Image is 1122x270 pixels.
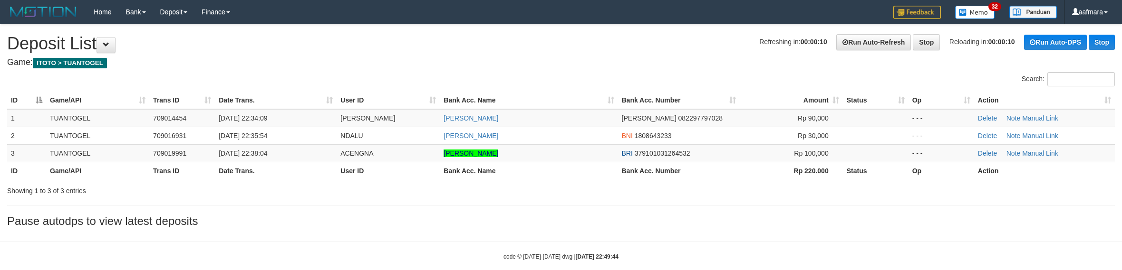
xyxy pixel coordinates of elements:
td: TUANTOGEL [46,109,149,127]
span: 709016931 [153,132,186,140]
th: Amount: activate to sort column ascending [740,92,843,109]
span: [PERSON_NAME] [622,114,677,122]
th: Op [909,162,974,179]
th: Op: activate to sort column ascending [909,92,974,109]
a: Stop [913,34,940,50]
a: Manual Link [1022,149,1058,157]
img: panduan.png [1009,6,1057,19]
a: Note [1006,132,1021,140]
a: Run Auto-Refresh [836,34,911,50]
span: 32 [988,2,1001,11]
span: [DATE] 22:34:09 [219,114,267,122]
th: Action: activate to sort column ascending [974,92,1115,109]
th: User ID [337,162,440,179]
h1: Deposit List [7,34,1115,53]
span: ITOTO > TUANTOGEL [33,58,107,68]
a: Manual Link [1022,132,1058,140]
td: - - - [909,144,974,162]
a: [PERSON_NAME] [444,149,498,157]
th: Action [974,162,1115,179]
span: 709019991 [153,149,186,157]
span: Copy 082297797028 to clipboard [678,114,723,122]
span: NDALU [340,132,363,140]
span: Refreshing in: [759,38,827,46]
a: [PERSON_NAME] [444,132,498,140]
th: ID: activate to sort column descending [7,92,46,109]
th: Rp 220.000 [740,162,843,179]
img: Button%20Memo.svg [955,6,995,19]
span: Rp 90,000 [798,114,829,122]
th: Status: activate to sort column ascending [843,92,909,109]
td: - - - [909,127,974,144]
th: Game/API: activate to sort column ascending [46,92,149,109]
span: BRI [622,149,633,157]
strong: 00:00:10 [988,38,1015,46]
a: Delete [978,149,997,157]
a: [PERSON_NAME] [444,114,498,122]
td: 1 [7,109,46,127]
span: Copy 379101031264532 to clipboard [635,149,690,157]
td: 3 [7,144,46,162]
div: Showing 1 to 3 of 3 entries [7,182,460,196]
td: - - - [909,109,974,127]
span: [DATE] 22:38:04 [219,149,267,157]
a: Stop [1089,35,1115,50]
a: Delete [978,114,997,122]
h4: Game: [7,58,1115,67]
th: User ID: activate to sort column ascending [337,92,440,109]
span: ACENGNA [340,149,373,157]
th: Bank Acc. Number [618,162,740,179]
strong: [DATE] 22:49:44 [576,253,619,260]
a: Manual Link [1022,114,1058,122]
td: 2 [7,127,46,144]
img: MOTION_logo.png [7,5,79,19]
th: Game/API [46,162,149,179]
a: Note [1006,114,1021,122]
span: [DATE] 22:35:54 [219,132,267,140]
span: Copy 1808643233 to clipboard [635,132,672,140]
th: Date Trans.: activate to sort column ascending [215,92,337,109]
td: TUANTOGEL [46,127,149,144]
th: Bank Acc. Name [440,162,618,179]
input: Search: [1047,72,1115,86]
th: Trans ID: activate to sort column ascending [149,92,215,109]
th: Trans ID [149,162,215,179]
h3: Pause autodps to view latest deposits [7,215,1115,227]
img: Feedback.jpg [893,6,941,19]
span: Rp 100,000 [794,149,828,157]
th: Status [843,162,909,179]
span: Reloading in: [949,38,1015,46]
th: Date Trans. [215,162,337,179]
span: 709014454 [153,114,186,122]
a: Run Auto-DPS [1024,35,1087,50]
a: Note [1006,149,1021,157]
th: Bank Acc. Number: activate to sort column ascending [618,92,740,109]
a: Delete [978,132,997,140]
span: [PERSON_NAME] [340,114,395,122]
label: Search: [1022,72,1115,86]
span: BNI [622,132,633,140]
small: code © [DATE]-[DATE] dwg | [503,253,619,260]
th: Bank Acc. Name: activate to sort column ascending [440,92,618,109]
td: TUANTOGEL [46,144,149,162]
th: ID [7,162,46,179]
strong: 00:00:10 [801,38,827,46]
span: Rp 30,000 [798,132,829,140]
